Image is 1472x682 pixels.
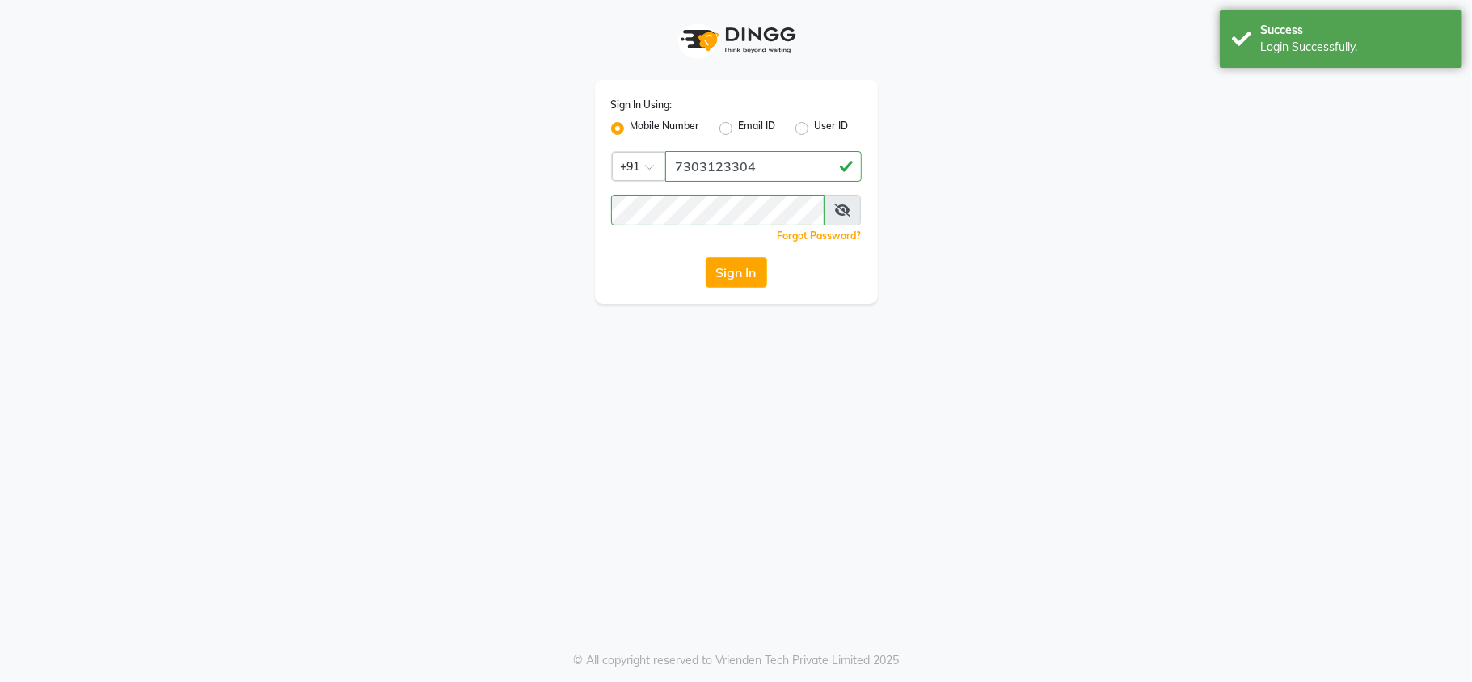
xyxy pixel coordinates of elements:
label: User ID [815,119,849,138]
img: logo1.svg [672,16,801,64]
input: Username [611,195,825,225]
label: Email ID [739,119,776,138]
input: Username [665,151,862,182]
a: Forgot Password? [778,229,862,242]
label: Sign In Using: [611,98,673,112]
label: Mobile Number [631,119,700,138]
div: Success [1260,22,1450,39]
div: Login Successfully. [1260,39,1450,56]
button: Sign In [706,257,767,288]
